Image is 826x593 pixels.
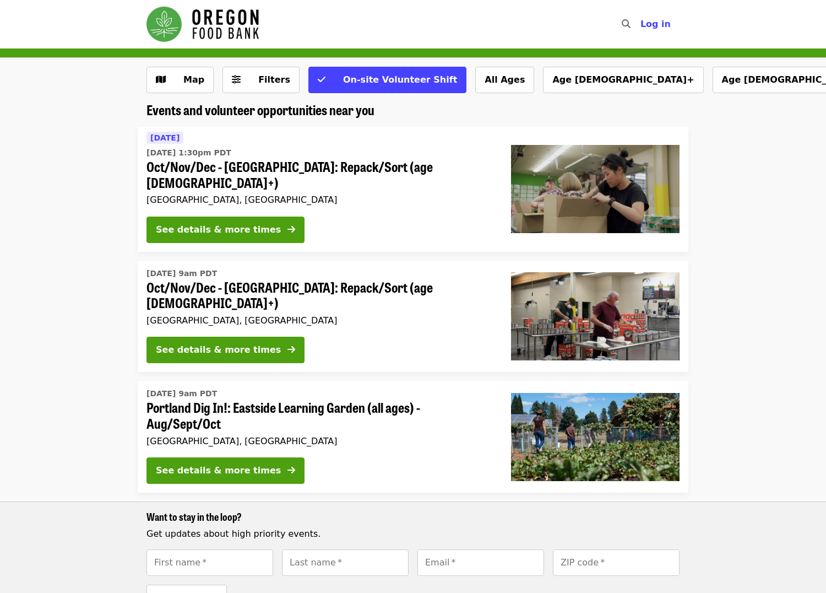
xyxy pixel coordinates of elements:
[146,67,214,93] button: Show map view
[637,11,646,37] input: Search
[417,549,544,576] input: [object Object]
[146,100,374,119] span: Events and volunteer opportunities near you
[640,19,671,29] span: Log in
[146,509,242,524] span: Want to stay in the loop?
[146,388,217,400] time: [DATE] 9am PDT
[146,147,231,159] time: [DATE] 1:30pm PDT
[553,549,680,576] input: [object Object]
[138,261,688,373] a: See details for "Oct/Nov/Dec - Portland: Repack/Sort (age 16+)"
[511,272,680,360] img: Oct/Nov/Dec - Portland: Repack/Sort (age 16+) organized by Oregon Food Bank
[511,145,680,233] img: Oct/Nov/Dec - Portland: Repack/Sort (age 8+) organized by Oregon Food Bank
[146,529,320,539] span: Get updates about high priority events.
[150,133,180,142] span: [DATE]
[632,13,680,35] button: Log in
[232,74,241,85] i: sliders-h icon
[146,457,305,484] button: See details & more times
[138,127,688,252] a: See details for "Oct/Nov/Dec - Portland: Repack/Sort (age 8+)"
[146,217,305,243] button: See details & more times
[343,74,457,85] span: On-site Volunteer Shift
[318,74,325,85] i: check icon
[475,67,534,93] button: All Ages
[146,279,493,311] span: Oct/Nov/Dec - [GEOGRAPHIC_DATA]: Repack/Sort (age [DEMOGRAPHIC_DATA]+)
[146,337,305,363] button: See details & more times
[156,223,281,236] div: See details & more times
[146,195,493,205] div: [GEOGRAPHIC_DATA], [GEOGRAPHIC_DATA]
[258,74,290,85] span: Filters
[146,315,493,326] div: [GEOGRAPHIC_DATA], [GEOGRAPHIC_DATA]
[156,74,166,85] i: map icon
[622,19,631,29] i: search icon
[511,393,680,481] img: Portland Dig In!: Eastside Learning Garden (all ages) - Aug/Sept/Oct organized by Oregon Food Bank
[282,549,409,576] input: [object Object]
[138,381,688,493] a: See details for "Portland Dig In!: Eastside Learning Garden (all ages) - Aug/Sept/Oct"
[146,549,273,576] input: [object Object]
[146,436,493,446] div: [GEOGRAPHIC_DATA], [GEOGRAPHIC_DATA]
[287,465,295,476] i: arrow-right icon
[287,224,295,235] i: arrow-right icon
[308,67,466,93] button: On-site Volunteer Shift
[146,7,259,42] img: Oregon Food Bank - Home
[543,67,703,93] button: Age [DEMOGRAPHIC_DATA]+
[146,268,217,279] time: [DATE] 9am PDT
[146,400,493,432] span: Portland Dig In!: Eastside Learning Garden (all ages) - Aug/Sept/Oct
[183,74,204,85] span: Map
[156,464,281,477] div: See details & more times
[222,67,300,93] button: Filters (0 selected)
[156,343,281,357] div: See details & more times
[146,159,493,191] span: Oct/Nov/Dec - [GEOGRAPHIC_DATA]: Repack/Sort (age [DEMOGRAPHIC_DATA]+)
[287,344,295,355] i: arrow-right icon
